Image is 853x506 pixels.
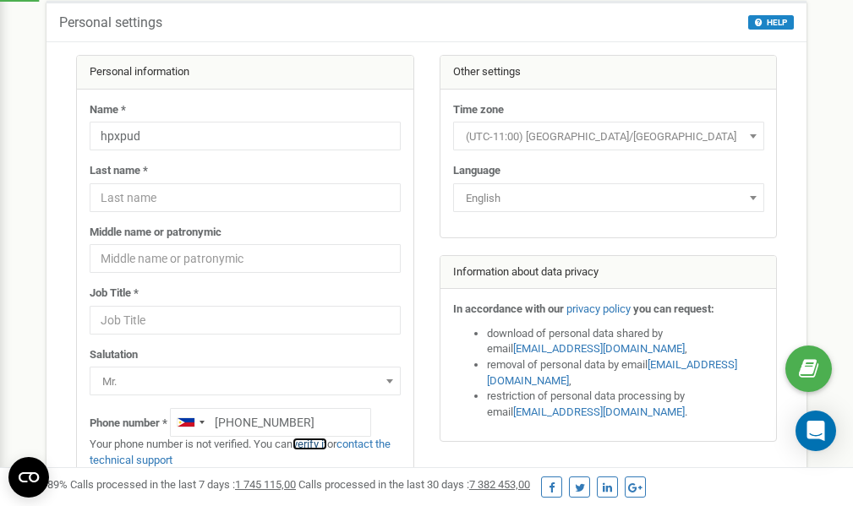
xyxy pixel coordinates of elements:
[440,56,777,90] div: Other settings
[171,409,210,436] div: Telephone country code
[70,478,296,491] span: Calls processed in the last 7 days :
[566,302,631,315] a: privacy policy
[453,302,564,315] strong: In accordance with our
[748,15,794,30] button: HELP
[90,225,221,241] label: Middle name or patronymic
[90,306,401,335] input: Job Title
[293,438,327,450] a: verify it
[513,342,685,355] a: [EMAIL_ADDRESS][DOMAIN_NAME]
[487,358,737,387] a: [EMAIL_ADDRESS][DOMAIN_NAME]
[633,302,714,315] strong: you can request:
[90,347,138,363] label: Salutation
[90,437,401,468] p: Your phone number is not verified. You can or
[487,357,764,389] li: removal of personal data by email ,
[453,183,764,212] span: English
[90,122,401,150] input: Name
[459,187,758,210] span: English
[90,438,391,466] a: contact the technical support
[513,405,685,418] a: [EMAIL_ADDRESS][DOMAIN_NAME]
[453,163,500,179] label: Language
[77,56,413,90] div: Personal information
[487,389,764,420] li: restriction of personal data processing by email .
[90,416,167,432] label: Phone number *
[453,122,764,150] span: (UTC-11:00) Pacific/Midway
[440,256,777,290] div: Information about data privacy
[96,370,395,394] span: Mr.
[796,411,836,451] div: Open Intercom Messenger
[90,286,139,302] label: Job Title *
[235,478,296,491] u: 1 745 115,00
[487,326,764,357] li: download of personal data shared by email ,
[90,102,126,118] label: Name *
[59,15,162,30] h5: Personal settings
[90,244,401,273] input: Middle name or patronymic
[90,183,401,212] input: Last name
[298,478,530,491] span: Calls processed in the last 30 days :
[8,457,49,498] button: Open CMP widget
[469,478,530,491] u: 7 382 453,00
[170,408,371,437] input: +1-800-555-55-55
[90,163,148,179] label: Last name *
[90,367,401,395] span: Mr.
[459,125,758,149] span: (UTC-11:00) Pacific/Midway
[453,102,504,118] label: Time zone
